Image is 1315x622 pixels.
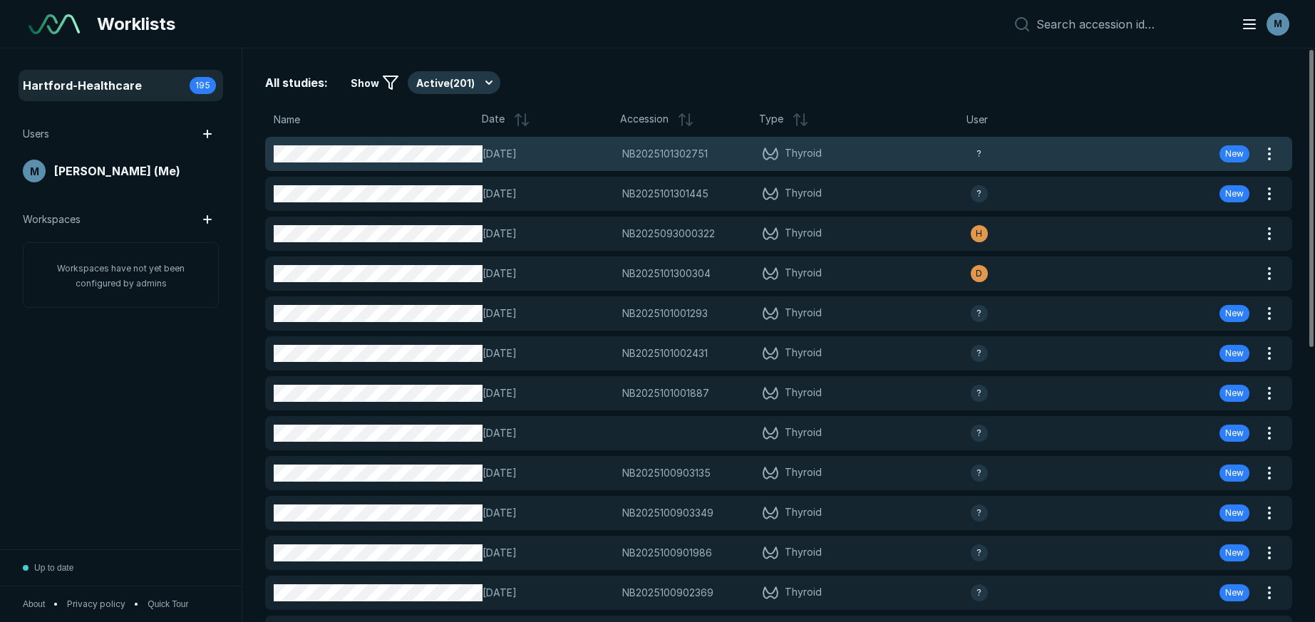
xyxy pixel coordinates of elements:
span: Thyroid [785,345,822,362]
div: New [1219,305,1249,322]
span: [DATE] [483,545,614,561]
span: Workspaces [23,212,81,227]
span: Date [482,111,505,128]
div: New [1219,584,1249,601]
span: NB2025101300304 [622,266,711,281]
div: avatar-name [971,584,988,601]
button: Quick Tour [148,598,188,611]
span: Thyroid [785,584,822,601]
span: Thyroid [785,145,822,162]
span: Thyroid [785,385,822,402]
span: New [1225,586,1244,599]
div: avatar-name [971,385,988,402]
button: Active(201) [408,71,500,94]
span: ? [976,427,981,440]
span: Thyroid [785,225,822,242]
div: 195 [190,77,216,94]
span: NB2025100903349 [622,505,713,521]
span: NB2025101301445 [622,186,708,202]
div: avatar-name [971,504,988,522]
div: avatar-name [971,345,988,362]
span: ? [976,586,981,599]
span: NB2025101001293 [622,306,708,321]
span: [PERSON_NAME] (Me) [54,162,180,180]
span: 195 [195,79,210,92]
a: See-Mode Logo [23,9,86,40]
div: avatar-name [971,465,988,482]
a: Hartford-Healthcare195 [20,71,222,100]
a: [DATE]NB2025101300304Thyroidavatar-name [265,256,1258,291]
span: Accession [620,111,669,128]
span: Thyroid [785,425,822,442]
span: M [30,164,39,179]
span: NB2025093000322 [622,226,715,242]
span: M [1274,16,1282,31]
div: avatar-name [971,544,988,561]
div: New [1219,544,1249,561]
div: avatar-name [971,265,988,282]
input: Search accession id… [1036,17,1224,31]
span: Thyroid [785,185,822,202]
div: avatar-name [23,160,46,182]
span: ? [976,467,981,480]
span: [DATE] [483,505,614,521]
span: [DATE] [483,465,614,481]
span: NB2025100903135 [622,465,711,481]
span: ? [976,307,981,320]
a: [DATE]NB2025093000322Thyroidavatar-name [265,217,1258,251]
span: ? [976,147,981,160]
span: Hartford-Healthcare [23,77,142,94]
span: Thyroid [785,265,822,282]
span: User [966,112,988,128]
button: About [23,598,45,611]
div: avatar-name [971,425,988,442]
span: ? [976,546,981,559]
span: [DATE] [483,306,614,321]
div: avatar-name [971,225,988,242]
span: ? [976,347,981,360]
span: Show [351,76,379,90]
span: New [1225,427,1244,440]
div: avatar-name [971,185,988,202]
span: New [1225,467,1244,480]
div: New [1219,185,1249,202]
div: New [1219,425,1249,442]
div: avatar-name [971,305,988,322]
span: Type [759,111,783,128]
span: [DATE] [483,226,614,242]
button: Up to date [23,550,73,586]
span: [DATE] [483,585,614,601]
span: New [1225,187,1244,200]
div: New [1219,145,1249,162]
span: Up to date [34,561,73,574]
img: See-Mode Logo [29,14,80,34]
span: New [1225,307,1244,320]
span: ? [976,187,981,200]
a: avatar-name[PERSON_NAME] (Me) [20,157,222,185]
span: New [1225,387,1244,400]
span: [DATE] [483,346,614,361]
button: avatar-name [1232,10,1292,38]
span: Privacy policy [67,598,125,611]
span: NB2025100902369 [622,585,713,601]
span: New [1225,546,1244,559]
div: New [1219,385,1249,402]
span: Thyroid [785,504,822,522]
span: Name [274,112,300,128]
span: Thyroid [785,544,822,561]
span: • [53,598,58,611]
span: NB2025101002431 [622,346,708,361]
div: New [1219,345,1249,362]
span: ? [976,387,981,400]
span: New [1225,507,1244,519]
span: Users [23,126,49,142]
span: [DATE] [483,266,614,281]
span: New [1225,347,1244,360]
div: avatar-name [971,145,988,162]
span: Worklists [97,11,175,37]
span: All studies: [265,74,328,91]
span: D [976,267,982,280]
span: • [134,598,139,611]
